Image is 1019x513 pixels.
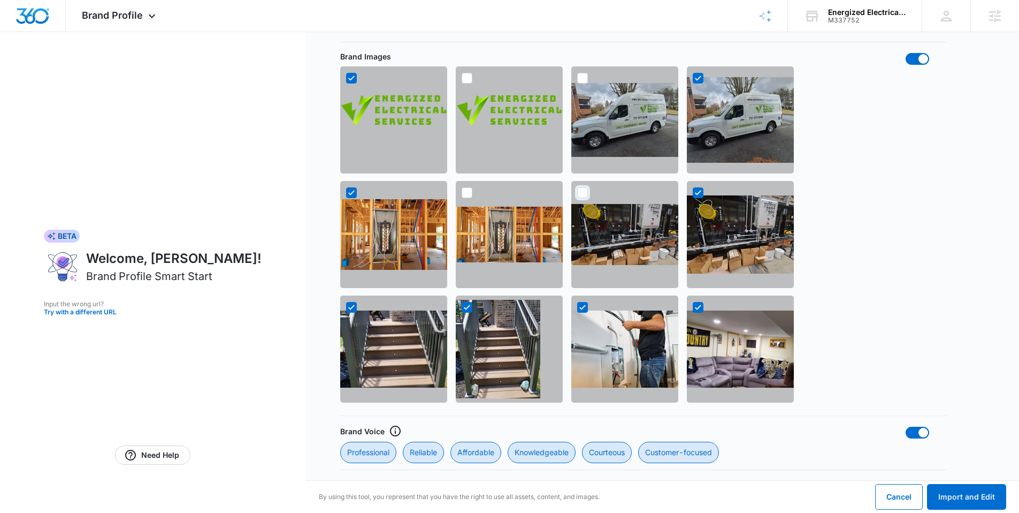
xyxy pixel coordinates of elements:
img: https://assets.zyrosite.com/cdn-cgi/image/format=auto,w=847,h=473,fit=crop/dWxyNB9WvrF6V43v/fulll... [340,90,447,150]
div: Courteous [582,442,632,463]
img: https://assets.zyrosite.com/cdn-cgi/image/format=auto,w=606,h=344,fit=crop/dWxyNB9WvrF6V43v/resiz... [571,204,678,265]
img: ai-brand-profile [44,249,82,284]
p: Brand Images [340,51,391,62]
img: https://assets.zyrosite.com/cdn-cgi/image/format=auto,w=328,h=262,fit=crop/dWxyNB9WvrF6V43v/fulll... [456,77,563,163]
button: Import and Edit [927,484,1006,510]
div: Customer-focused [638,442,719,463]
img: https://assets.zyrosite.com/cdn-cgi/image/format=auto,w=328,h=240,fit=crop/dWxyNB9WvrF6V43v/resiz... [687,195,794,274]
div: BETA [44,230,80,243]
img: https://images.unsplash.com/photo-1689798889867-67c2b1794743?auto=format&fit=crop&w=381&h=273 [571,311,678,387]
button: Cancel [875,484,923,510]
img: https://assets.zyrosite.com/cdn-cgi/image/format=auto,w=416,h=298,fit=crop/dWxyNB9WvrF6V43v/resiz... [687,311,794,387]
div: account name [828,8,906,17]
div: Affordable [450,442,501,463]
div: Reliable [403,442,444,463]
img: https://assets.zyrosite.com/cdn-cgi/image/format=auto,w=606,h=344,fit=crop/dWxyNB9WvrF6V43v/oip-6... [340,199,447,270]
a: Need Help [115,446,190,465]
p: Brand Voice [340,426,385,437]
img: https://assets.zyrosite.com/cdn-cgi/image/format=auto,w=158,h=184,fit=crop/dWxyNB9WvrF6V43v/resiz... [456,300,540,398]
p: Input the wrong url? [44,299,262,309]
img: https://assets.zyrosite.com/cdn-cgi/image/format=auto,w=503,h=360,fit=crop/dWxyNB9WvrF6V43v/resiz... [340,311,447,387]
p: Brand Value Proposition [340,479,430,490]
span: Brand Profile [82,10,143,21]
h2: Brand Profile Smart Start [86,268,212,284]
button: Try with a different URL [44,309,262,315]
div: Knowledgeable [508,442,576,463]
div: account id [828,17,906,24]
p: By using this tool, you represent that you have the right to use all assets, content, and images. [319,492,600,502]
img: https://assets.zyrosite.com/cdn-cgi/image/format=auto,w=328,h=172,fit=crop/dWxyNB9WvrF6V43v/oip-6... [456,207,563,263]
img: https://assets.zyrosite.com/cdn-cgi/image/format=auto,w=328,h=264,fit=crop/dWxyNB9WvrF6V43v/20250... [687,77,794,163]
h1: Welcome, [PERSON_NAME]! [86,249,262,268]
div: Professional [340,442,396,463]
img: https://assets.zyrosite.com/cdn-cgi/image/format=auto,w=709,h=486,fit=crop/dWxyNB9WvrF6V43v/20250... [571,83,678,156]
